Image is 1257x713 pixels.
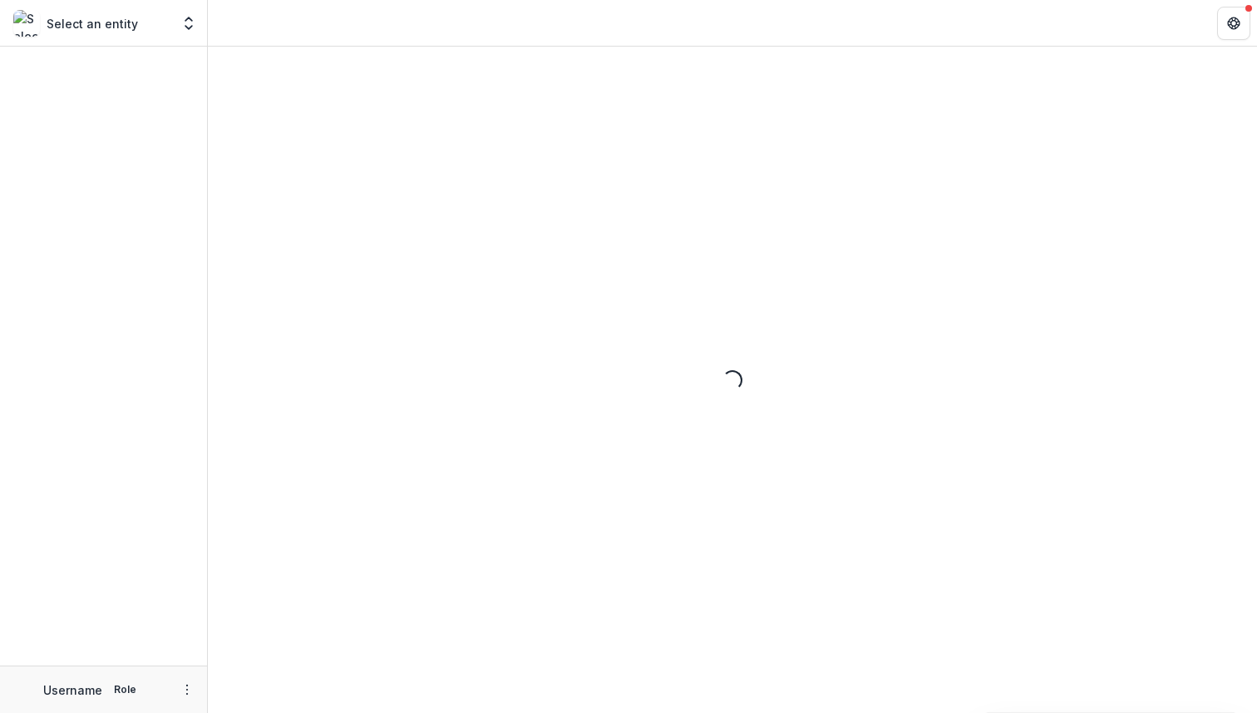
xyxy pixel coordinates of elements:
[177,7,200,40] button: Open entity switcher
[47,15,138,32] p: Select an entity
[109,682,141,697] p: Role
[43,681,102,699] p: Username
[13,10,40,37] img: Select an entity
[177,680,197,700] button: More
[1217,7,1250,40] button: Get Help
